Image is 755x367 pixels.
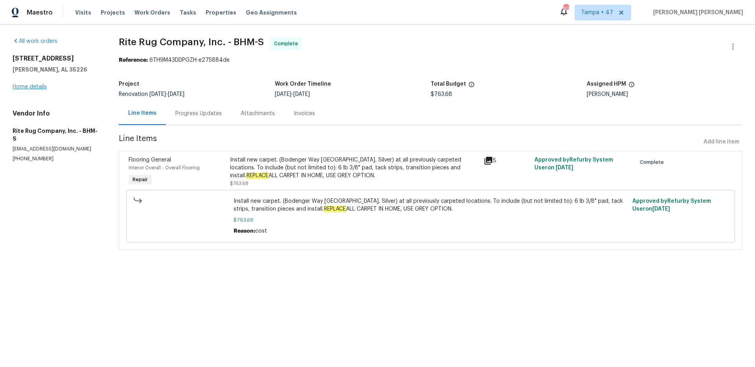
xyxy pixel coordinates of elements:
span: Geo Assignments [246,9,297,17]
h5: Assigned HPM [587,81,626,87]
span: [DATE] [149,92,166,97]
span: Install new carpet. (Bodenger Way [GEOGRAPHIC_DATA], Silver) at all previously carpeted locations... [234,197,628,213]
span: Tasks [180,10,196,15]
span: $763.68 [230,181,249,186]
a: All work orders [13,39,57,44]
span: Approved by Refurby System User on [534,157,613,171]
span: - [275,92,310,97]
span: Tampa + 47 [581,9,613,17]
em: REPLACE [324,206,346,212]
span: cost [255,228,267,234]
span: [PERSON_NAME] [PERSON_NAME] [650,9,743,17]
span: Reason: [234,228,255,234]
span: Rite Rug Company, Inc. - BHM-S [119,37,264,47]
span: [DATE] [556,165,573,171]
div: 601 [563,5,569,13]
div: 6TH9M43DDPGZH-e275884de [119,56,742,64]
h4: Vendor Info [13,110,100,117]
span: [DATE] [275,92,291,97]
span: [DATE] [293,92,310,97]
p: [EMAIL_ADDRESS][DOMAIN_NAME] [13,146,100,152]
span: Projects [101,9,125,17]
span: Flooring General [129,157,171,163]
em: REPLACE [246,172,269,179]
span: Visits [75,9,91,17]
h5: Rite Rug Company, Inc. - BHM-S [13,127,100,143]
div: Line Items [128,109,157,117]
h5: Work Order Timeline [275,81,331,87]
span: Properties [206,9,236,17]
span: [DATE] [168,92,184,97]
span: Renovation [119,92,184,97]
div: [PERSON_NAME] [587,92,742,97]
div: 5 [484,156,530,165]
p: [PHONE_NUMBER] [13,156,100,162]
span: Approved by Refurby System User on [632,198,711,212]
span: The total cost of line items that have been proposed by Opendoor. This sum includes line items th... [468,81,475,92]
h5: [PERSON_NAME], AL 35226 [13,66,100,73]
span: The hpm assigned to this work order. [628,81,635,92]
h5: Total Budget [431,81,466,87]
span: Complete [274,40,301,48]
span: Maestro [27,9,53,17]
span: [DATE] [652,206,670,212]
div: Invoices [294,110,315,117]
span: Work Orders [134,9,170,17]
span: $763.68 [431,92,452,97]
div: Progress Updates [175,110,222,117]
span: Complete [640,158,667,166]
h5: Project [119,81,139,87]
a: Home details [13,84,47,90]
div: Attachments [241,110,275,117]
span: Interior Overall - Overall Flooring [129,165,200,170]
span: - [149,92,184,97]
span: Line Items [119,135,700,149]
span: Repair [129,176,151,183]
div: Install new carpet. (Bodenger Way [GEOGRAPHIC_DATA], Silver) at all previously carpeted locations... [230,156,479,180]
h2: [STREET_ADDRESS] [13,55,100,62]
span: $763.68 [234,216,628,224]
b: Reference: [119,57,148,63]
